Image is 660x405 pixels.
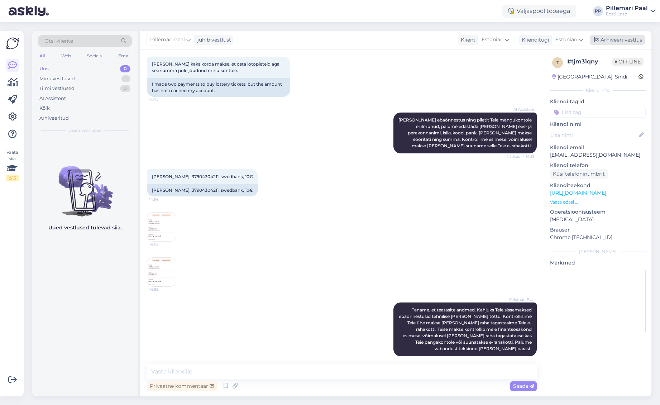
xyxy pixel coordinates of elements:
span: AI Assistent [508,107,535,112]
div: Väljaspool tööaega [502,5,576,18]
span: Uued vestlused [68,127,102,134]
p: [EMAIL_ADDRESS][DOMAIN_NAME] [550,151,646,159]
p: Vaata edasi ... [550,199,646,205]
div: PP [593,6,603,16]
div: Minu vestlused [39,75,75,82]
input: Lisa nimi [550,131,637,139]
div: [PERSON_NAME], 37904304211, swedbank, 10€ [147,184,258,196]
div: Tiimi vestlused [39,85,75,92]
div: Kliendi info [550,87,646,94]
div: [GEOGRAPHIC_DATA], Sindi [552,73,627,81]
div: 0 [120,65,130,72]
div: Privaatne kommentaar [147,381,217,391]
div: 2 / 3 [6,175,19,181]
img: Askly Logo [6,37,19,50]
div: Socials [86,51,103,61]
p: Märkmed [550,259,646,267]
p: Kliendi email [550,144,646,151]
span: [PERSON_NAME] kaks korda makse, et osta lotopieteid aga see summa pole jõudnud minu kontole. [152,61,281,73]
p: Klienditeekond [550,182,646,189]
a: Pillemari PaalEesti Loto [606,5,656,17]
img: Attachment [147,213,176,241]
input: Lisa tag [550,107,646,118]
span: Pillemari Paal [150,36,185,44]
div: Eesti Loto [606,11,648,17]
div: Klienditugi [519,36,549,44]
span: Estonian [555,36,577,44]
p: Brauser [550,226,646,234]
span: 14:53 [149,97,176,103]
div: I made two payments to buy lottery tickets, but the amount has not reached my account. [147,78,290,97]
div: Arhiveeri vestlus [590,35,645,45]
div: Email [117,51,132,61]
p: Uued vestlused tulevad siia. [48,224,122,232]
a: [URL][DOMAIN_NAME] [550,190,606,196]
div: Klient [458,36,475,44]
div: Arhiveeritud [39,115,69,122]
div: 1 [121,75,130,82]
p: Chrome [TECHNICAL_ID] [550,234,646,241]
p: Operatsioonisüsteem [550,208,646,216]
div: Pillemari Paal [606,5,648,11]
div: Küsi telefoninumbrit [550,169,608,179]
p: Kliendi nimi [550,120,646,128]
div: Uus [39,65,49,72]
img: Attachment [147,258,176,286]
span: 14:55 [149,287,176,292]
span: t [556,60,559,65]
div: AI Assistent [39,95,66,102]
span: Otsi kliente [44,37,73,45]
span: 15:24 [508,357,535,362]
span: Estonian [482,36,503,44]
p: [MEDICAL_DATA] [550,216,646,223]
div: All [38,51,46,61]
span: Pillemari Paal [508,297,535,302]
span: 14:55 [149,242,176,247]
div: Kõik [39,105,50,112]
p: Kliendi tag'id [550,98,646,105]
div: Web [60,51,72,61]
div: [PERSON_NAME] [550,248,646,255]
span: 14:54 [149,197,176,202]
div: Vaata siia [6,149,19,181]
img: No chats [32,153,138,218]
span: [PERSON_NAME], 37904304211, swedbank, 10€ [152,174,253,179]
span: Nähtud ✓ 14:53 [507,154,535,159]
span: [PERSON_NAME] ebaõnnestus ning piletit Teie mängukontole ei ilmunud, palume edastada [PERSON_NAME... [398,117,533,148]
div: juhib vestlust [195,36,231,44]
div: # tjm31qny [567,57,612,66]
span: Offline [612,58,644,66]
span: Saada [513,383,534,389]
p: Kliendi telefon [550,162,646,169]
span: Täname, et teatasite andmed. Kahjuks Teie sissemaksed ebaõnnestusid tehnilise [PERSON_NAME] tõttu... [399,307,533,351]
div: 0 [120,85,130,92]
